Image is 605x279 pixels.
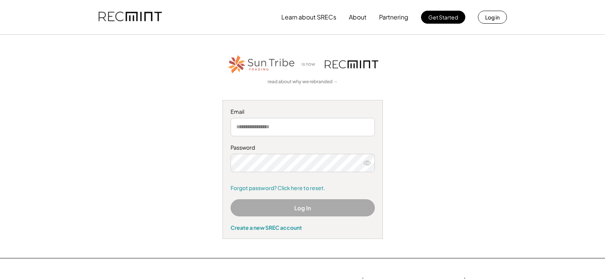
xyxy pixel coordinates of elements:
button: Get Started [421,11,465,24]
img: recmint-logotype%403x.png [98,4,162,30]
button: Learn about SRECs [281,10,336,25]
a: read about why we rebranded → [268,79,338,85]
button: Partnering [379,10,408,25]
button: Log In [231,199,375,216]
button: About [349,10,366,25]
img: recmint-logotype%403x.png [325,60,378,68]
button: Log in [478,11,507,24]
img: STT_Horizontal_Logo%2B-%2BColor.png [227,54,296,75]
a: Forgot password? Click here to reset. [231,184,375,192]
div: Email [231,108,375,116]
div: is now [300,61,321,68]
div: Create a new SREC account [231,224,375,231]
div: Password [231,144,375,152]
